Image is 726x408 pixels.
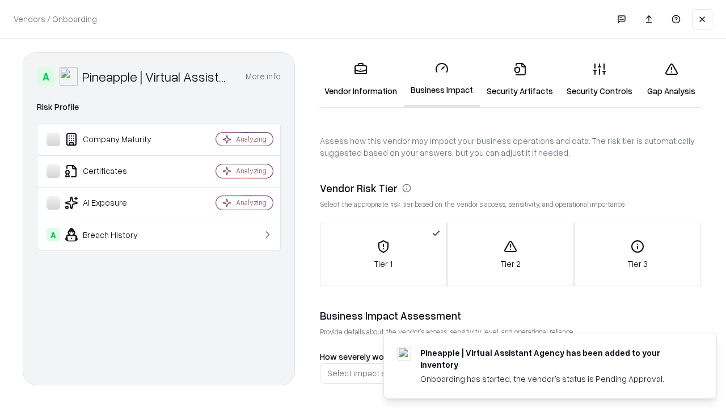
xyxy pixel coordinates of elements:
a: Vendor Information [318,53,404,106]
a: Business Impact [404,52,480,107]
img: Pineapple | Virtual Assistant Agency [60,67,78,86]
button: More info [246,66,281,87]
p: Select the appropriate risk tier based on the vendor's access, sensitivity, and operational impor... [320,199,701,209]
div: Breach History [47,228,182,241]
div: Pineapple | Virtual Assistant Agency has been added to your inventory [420,347,689,371]
div: Analyzing [236,134,267,144]
a: Security Controls [560,53,639,106]
p: Vendors / Onboarding [14,13,97,25]
p: Tier 3 [628,258,648,270]
img: trypineapple.com [398,347,411,360]
div: Select impact severity... [327,367,417,379]
a: Gap Analysis [639,53,703,106]
div: Pineapple | Virtual Assistant Agency [82,67,232,86]
div: Analyzing [236,166,267,176]
div: Vendor Risk Tier [320,181,701,195]
p: Provide details about the vendor's access, sensitivity level, and operational reliance [320,327,701,337]
button: Select impact severity... [320,363,701,384]
div: A [37,67,55,86]
p: Assess how this vendor may impact your business operations and data. The risk tier is automatical... [320,135,701,159]
label: How severely would your business be impacted if this vendor became unavailable? [320,351,631,362]
div: AI Exposure [47,196,182,210]
div: Business Impact Assessment [320,309,701,322]
div: Risk Profile [37,100,281,114]
div: Certificates [47,164,182,178]
div: Analyzing [236,198,267,207]
p: Tier 2 [501,258,521,270]
p: Tier 1 [374,258,392,270]
div: Company Maturity [47,133,182,146]
div: A [47,228,60,241]
a: Security Artifacts [480,53,560,106]
div: Onboarding has started, the vendor's status is Pending Approval. [420,373,689,385]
